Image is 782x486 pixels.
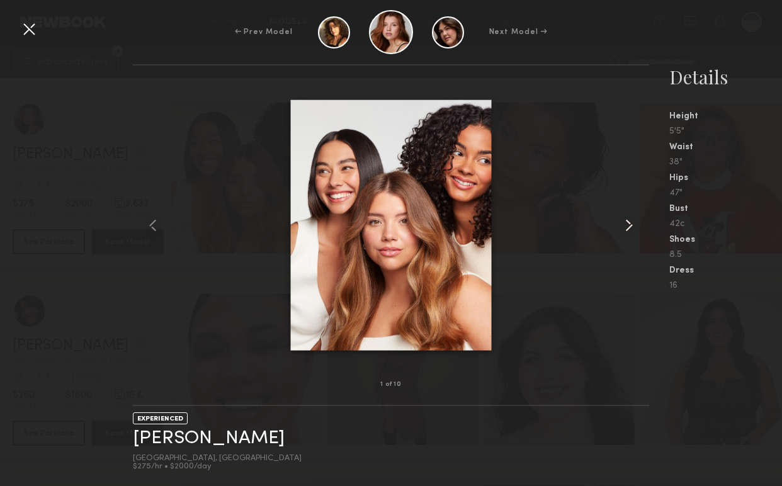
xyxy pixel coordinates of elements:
[669,127,782,136] div: 5'5"
[669,143,782,152] div: Waist
[669,220,782,229] div: 42c
[380,381,402,388] div: 1 of 10
[133,463,302,471] div: $275/hr • $2000/day
[669,251,782,259] div: 8.5
[133,412,188,424] div: EXPERIENCED
[133,455,302,463] div: [GEOGRAPHIC_DATA], [GEOGRAPHIC_DATA]
[489,26,548,38] div: Next Model →
[669,235,782,244] div: Shoes
[669,174,782,183] div: Hips
[669,281,782,290] div: 16
[133,429,285,448] a: [PERSON_NAME]
[235,26,293,38] div: ← Prev Model
[669,205,782,213] div: Bust
[669,112,782,121] div: Height
[669,64,782,89] div: Details
[669,266,782,275] div: Dress
[669,158,782,167] div: 38"
[669,189,782,198] div: 47"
